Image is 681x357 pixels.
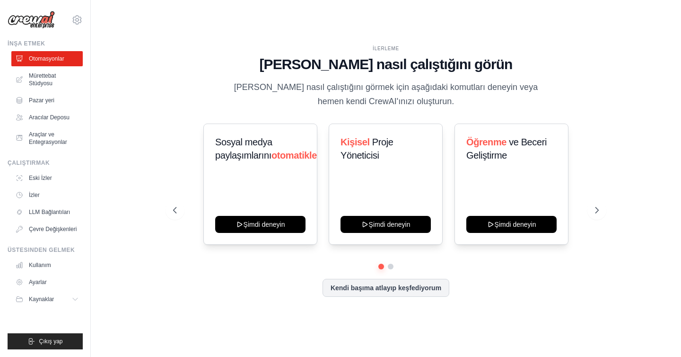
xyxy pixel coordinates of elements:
[11,275,83,290] a: Ayarlar
[29,226,77,232] font: Çevre Değişkenleri
[29,55,64,62] font: Otomasyonlar
[29,114,70,121] font: Aracılar Deposu
[11,222,83,237] a: Çevre Değişkenleri
[11,110,83,125] a: Aracılar Deposu
[323,279,449,297] button: Kendi başıma atlayıp keşfediyorum
[11,205,83,220] a: LLM Bağlantıları
[466,137,506,147] font: Öğrenme
[11,187,83,203] a: İzler
[215,137,272,161] font: Sosyal medya paylaşımlarını
[234,82,538,106] font: [PERSON_NAME] nasıl çalıştığını görmek için aşağıdaki komutları deneyin veya hemen kendi CrewAI'ı...
[466,216,557,233] button: Şimdi deneyin
[29,279,47,286] font: Ayarlar
[340,137,393,161] font: Proje Yöneticisi
[11,51,83,66] a: Otomasyonlar
[259,56,512,72] font: [PERSON_NAME] nasıl çalıştığını görün
[369,221,410,228] font: Şimdi deneyin
[29,72,56,87] font: Mürettebat Stüdyosu
[331,284,441,292] font: Kendi başıma atlayıp keşfediyorum
[8,40,45,47] font: İnşa etmek
[8,11,55,29] img: Logo
[8,160,50,166] font: Çalıştırmak
[340,216,431,233] button: Şimdi deneyin
[11,68,83,91] a: Mürettebat Stüdyosu
[29,131,67,145] font: Araçlar ve Entegrasyonlar
[244,221,285,228] font: Şimdi deneyin
[29,97,54,104] font: Pazar yeri
[29,262,51,268] font: Kullanım
[8,247,75,253] font: Üstesinden gelmek
[29,209,70,215] font: LLM Bağlantıları
[11,93,83,108] a: Pazar yeri
[340,137,370,147] font: Kişisel
[271,150,339,161] font: otomatikleştirin
[11,170,83,186] a: Eski İzler
[466,137,547,161] font: ve Beceri Geliştirme
[8,333,83,349] button: Çıkış yap
[494,221,536,228] font: Şimdi deneyin
[39,338,62,345] font: Çıkış yap
[29,296,54,303] font: Kaynaklar
[215,216,306,233] button: Şimdi deneyin
[11,258,83,273] a: Kullanım
[29,175,52,181] font: Eski İzler
[11,292,83,307] button: Kaynaklar
[29,192,40,198] font: İzler
[11,127,83,150] a: Araçlar ve Entegrasyonlar
[373,46,399,51] font: İLERLEME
